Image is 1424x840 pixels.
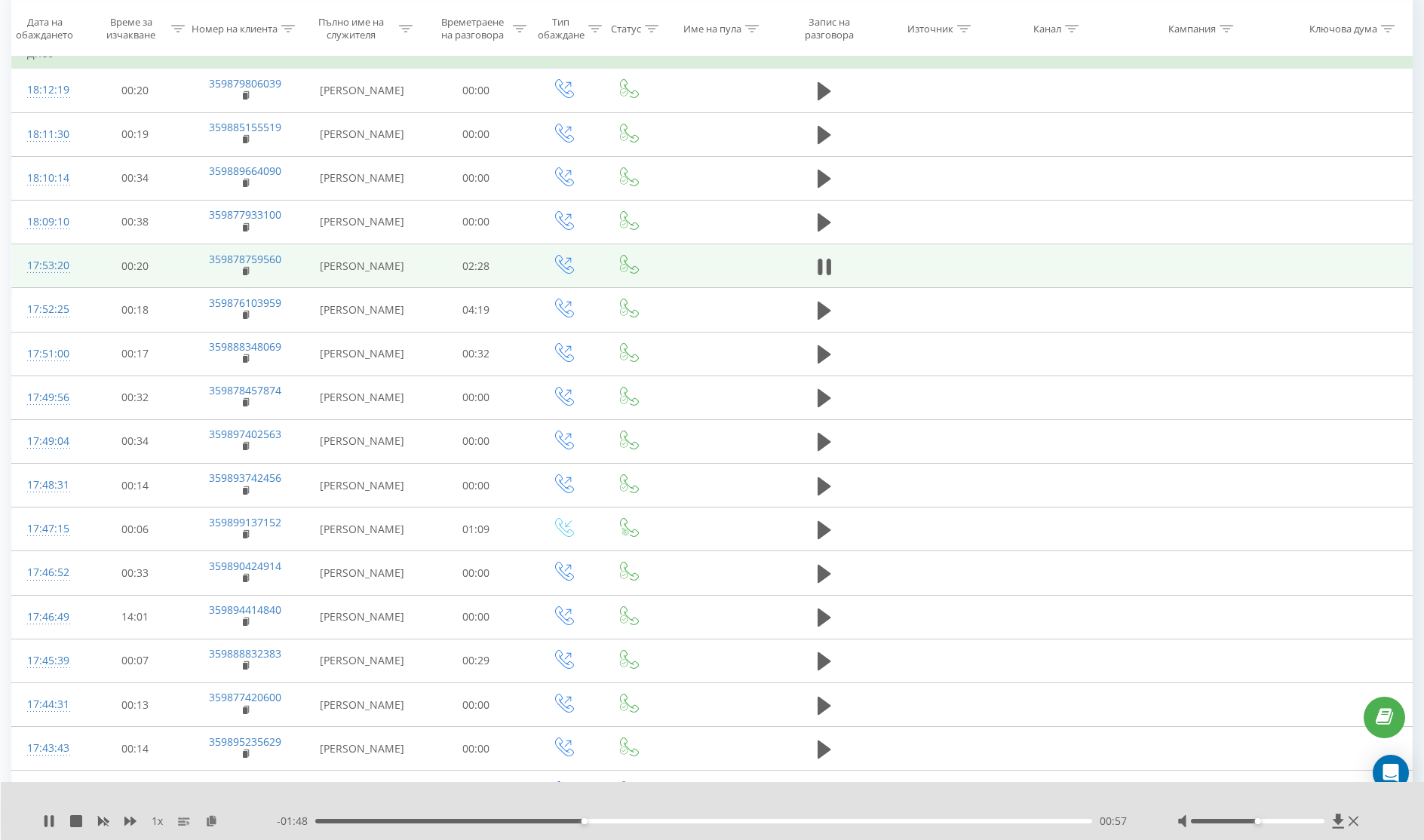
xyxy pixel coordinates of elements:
[27,690,66,719] div: 17:44:31
[81,683,189,727] td: 00:13
[27,471,66,500] div: 17:48:31
[94,16,167,41] div: Време за изчакване
[1168,22,1216,35] div: Кампания
[81,507,189,551] td: 00:06
[27,251,66,281] div: 17:53:20
[422,771,530,814] td: 04:17
[436,16,509,41] div: Времетраене на разговора
[27,734,66,763] div: 17:43:43
[81,419,189,463] td: 00:34
[683,22,741,35] div: Име на пула
[27,777,66,807] div: 17:41:25
[27,646,66,676] div: 17:45:39
[611,22,641,35] div: Статус
[1373,755,1409,791] div: Open Intercom Messenger
[422,288,530,332] td: 04:19
[422,639,530,682] td: 00:29
[81,639,189,682] td: 00:07
[301,244,422,288] td: [PERSON_NAME]
[81,156,189,200] td: 00:34
[1254,818,1260,824] div: Accessibility label
[422,551,530,595] td: 00:00
[307,16,395,41] div: Пълно име на служителя
[81,464,189,507] td: 00:14
[907,22,953,35] div: Източник
[1100,814,1127,829] span: 00:57
[209,383,281,397] a: 359878457874
[422,683,530,727] td: 00:00
[301,156,422,200] td: [PERSON_NAME]
[27,75,66,105] div: 18:12:19
[209,734,281,749] a: 359895235629
[422,727,530,771] td: 00:00
[81,200,189,244] td: 00:38
[209,339,281,354] a: 359888348069
[422,332,530,376] td: 00:32
[209,778,281,792] a: 359878115676
[422,464,530,507] td: 00:00
[422,156,530,200] td: 00:00
[81,69,189,112] td: 00:20
[301,507,422,551] td: [PERSON_NAME]
[301,771,422,814] td: [PERSON_NAME]
[301,332,422,376] td: [PERSON_NAME]
[81,244,189,288] td: 00:20
[209,76,281,90] a: 359879806039
[301,69,422,112] td: [PERSON_NAME]
[301,112,422,156] td: [PERSON_NAME]
[301,551,422,595] td: [PERSON_NAME]
[422,419,530,463] td: 00:00
[422,69,530,112] td: 00:00
[301,683,422,727] td: [PERSON_NAME]
[192,22,278,35] div: Номер на клиента
[12,16,77,41] div: Дата на обаждането
[27,558,66,587] div: 17:46:52
[81,112,189,156] td: 00:19
[209,515,281,529] a: 359899137152
[209,427,281,441] a: 359897402563
[209,164,281,178] a: 359889664090
[27,120,66,149] div: 18:11:30
[538,16,585,41] div: Тип обаждане
[277,814,315,829] span: - 01:48
[27,514,66,544] div: 17:47:15
[422,244,530,288] td: 02:28
[81,551,189,595] td: 00:33
[422,112,530,156] td: 00:00
[209,602,281,617] a: 359894414840
[209,207,281,222] a: 359877933100
[209,252,281,266] a: 359878759560
[209,690,281,704] a: 359877420600
[27,427,66,456] div: 17:49:04
[209,296,281,310] a: 359876103959
[301,376,422,419] td: [PERSON_NAME]
[27,295,66,324] div: 17:52:25
[81,727,189,771] td: 00:14
[301,200,422,244] td: [PERSON_NAME]
[301,288,422,332] td: [PERSON_NAME]
[81,376,189,419] td: 00:32
[27,602,66,632] div: 17:46:49
[209,559,281,573] a: 359890424914
[27,164,66,193] div: 18:10:14
[301,727,422,771] td: [PERSON_NAME]
[27,383,66,412] div: 17:49:56
[27,207,66,237] div: 18:09:10
[582,818,588,824] div: Accessibility label
[301,419,422,463] td: [PERSON_NAME]
[209,646,281,661] a: 359888832383
[301,595,422,639] td: [PERSON_NAME]
[786,16,873,41] div: Запис на разговора
[1309,22,1377,35] div: Ключова дума
[301,464,422,507] td: [PERSON_NAME]
[1033,22,1061,35] div: Канал
[422,200,530,244] td: 00:00
[27,339,66,369] div: 17:51:00
[81,288,189,332] td: 00:18
[81,595,189,639] td: 14:01
[81,771,189,814] td: 00:21
[152,814,163,829] span: 1 x
[301,639,422,682] td: [PERSON_NAME]
[422,507,530,551] td: 01:09
[209,120,281,134] a: 359885155519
